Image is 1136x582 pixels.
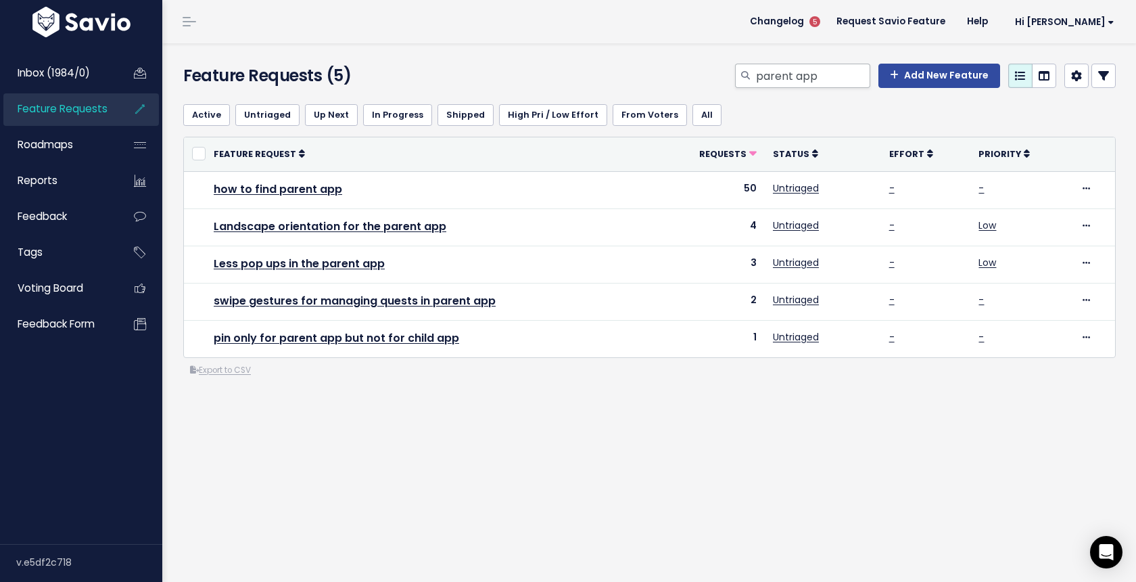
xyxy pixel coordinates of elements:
a: Tags [3,237,112,268]
a: Landscape orientation for the parent app [214,219,446,234]
a: High Pri / Low Effort [499,104,607,126]
a: - [978,330,984,344]
a: Roadmaps [3,129,112,160]
a: how to find parent app [214,181,342,197]
span: Feedback form [18,317,95,331]
a: Feedback [3,201,112,232]
span: Roadmaps [18,137,73,152]
td: 3 [655,246,765,283]
a: From Voters [613,104,687,126]
a: Hi [PERSON_NAME] [999,12,1125,32]
a: - [978,181,984,195]
input: Search features... [755,64,870,88]
a: Requests [699,147,757,160]
a: - [978,293,984,307]
a: swipe gestures for managing quests in parent app [214,293,496,309]
a: Feedback form [3,309,112,340]
a: Untriaged [773,181,819,195]
span: Feedback [18,209,67,223]
span: Changelog [750,17,804,26]
a: Low [978,256,996,269]
a: Inbox (1984/0) [3,58,112,89]
span: Inbox (1984/0) [18,66,90,80]
a: Help [956,12,999,32]
a: Less pop ups in the parent app [214,256,385,271]
a: - [889,293,895,307]
span: Feature Requests [18,102,108,116]
h4: Feature Requests (5) [183,64,481,88]
a: Up Next [305,104,358,126]
a: Untriaged [235,104,300,126]
span: 5 [809,16,820,27]
span: Effort [889,148,924,160]
span: Status [773,148,809,160]
a: - [889,330,895,344]
a: Add New Feature [878,64,1000,88]
a: Export to CSV [190,365,251,376]
span: Hi [PERSON_NAME] [1015,17,1114,27]
a: Priority [978,147,1030,160]
td: 1 [655,321,765,358]
div: Open Intercom Messenger [1090,536,1122,568]
a: Feature Requests [3,93,112,125]
a: Effort [889,147,933,160]
span: Reports [18,173,57,187]
a: Untriaged [773,293,819,307]
td: 4 [655,208,765,246]
a: Untriaged [773,256,819,269]
td: 50 [655,171,765,208]
a: Low [978,219,996,232]
a: Shipped [437,104,494,126]
div: v.e5df2c718 [16,545,162,580]
a: Untriaged [773,219,819,232]
span: Priority [978,148,1021,160]
a: - [889,256,895,269]
td: 2 [655,284,765,321]
a: In Progress [363,104,432,126]
a: pin only for parent app but not for child app [214,330,459,346]
a: Status [773,147,818,160]
span: Requests [699,148,747,160]
a: All [692,104,721,126]
a: Reports [3,165,112,196]
a: Active [183,104,230,126]
img: logo-white.9d6f32f41409.svg [29,7,134,37]
ul: Filter feature requests [183,104,1116,126]
a: Voting Board [3,273,112,304]
a: Feature Request [214,147,305,160]
span: Tags [18,245,43,259]
a: - [889,219,895,232]
a: Untriaged [773,330,819,344]
span: Feature Request [214,148,296,160]
span: Voting Board [18,281,83,295]
a: Request Savio Feature [826,12,956,32]
a: - [889,181,895,195]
